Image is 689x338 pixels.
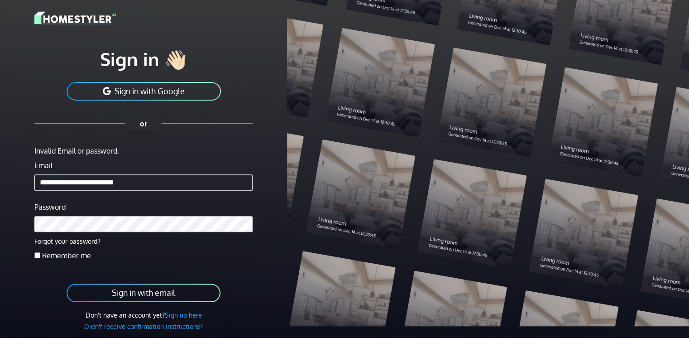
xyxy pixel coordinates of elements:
label: Remember me [42,250,91,261]
button: Sign in with email [66,283,221,303]
a: Didn't receive confirmation instructions? [84,322,203,330]
a: Forgot your password? [34,237,100,245]
div: Don't have an account yet? [34,310,253,320]
img: logo-3de290ba35641baa71223ecac5eacb59cb85b4c7fdf211dc9aaecaaee71ea2f8.svg [34,10,116,26]
label: Password [34,202,66,212]
a: Sign up here [165,311,202,319]
h1: Sign in 👋🏻 [34,48,253,70]
div: Invalid Email or password. [34,145,253,156]
button: Sign in with Google [66,81,222,101]
label: Email [34,160,53,171]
